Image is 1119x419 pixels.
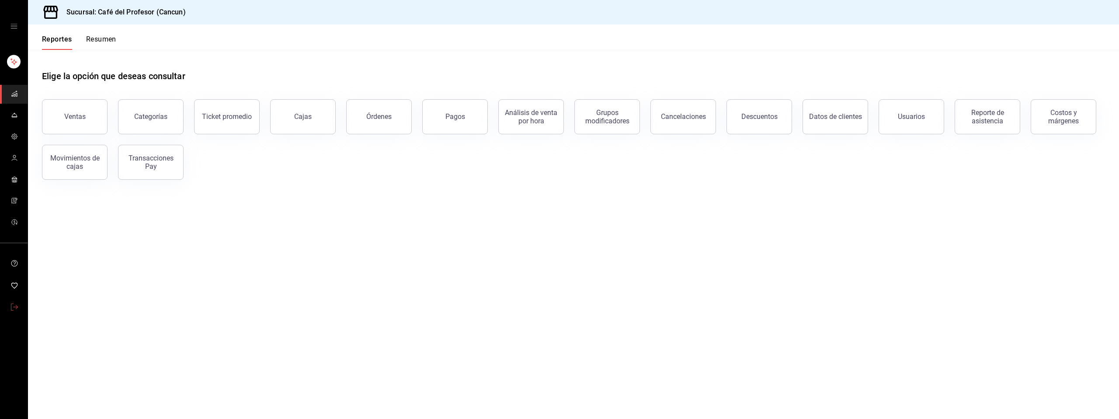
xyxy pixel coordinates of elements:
[64,112,86,121] div: Ventas
[422,99,488,134] button: Pagos
[202,112,252,121] div: Ticket promedio
[580,108,634,125] div: Grupos modificadores
[10,23,17,30] button: open drawer
[42,145,108,180] button: Movimientos de cajas
[726,99,792,134] button: Descuentos
[42,70,185,83] h1: Elige la opción que deseas consultar
[960,108,1015,125] div: Reporte de asistencia
[366,112,392,121] div: Órdenes
[661,112,706,121] div: Cancelaciones
[270,99,336,134] a: Cajas
[898,112,925,121] div: Usuarios
[48,154,102,171] div: Movimientos de cajas
[955,99,1020,134] button: Reporte de asistencia
[741,112,778,121] div: Descuentos
[650,99,716,134] button: Cancelaciones
[42,35,72,50] button: Reportes
[294,112,312,122] div: Cajas
[194,99,260,134] button: Ticket promedio
[346,99,412,134] button: Órdenes
[59,7,186,17] h3: Sucursal: Café del Profesor (Cancun)
[498,99,564,134] button: Análisis de venta por hora
[879,99,944,134] button: Usuarios
[574,99,640,134] button: Grupos modificadores
[803,99,868,134] button: Datos de clientes
[86,35,116,50] button: Resumen
[445,112,465,121] div: Pagos
[42,99,108,134] button: Ventas
[42,35,116,50] div: navigation tabs
[124,154,178,171] div: Transacciones Pay
[118,145,184,180] button: Transacciones Pay
[809,112,862,121] div: Datos de clientes
[118,99,184,134] button: Categorías
[134,112,167,121] div: Categorías
[1036,108,1091,125] div: Costos y márgenes
[504,108,558,125] div: Análisis de venta por hora
[1031,99,1096,134] button: Costos y márgenes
